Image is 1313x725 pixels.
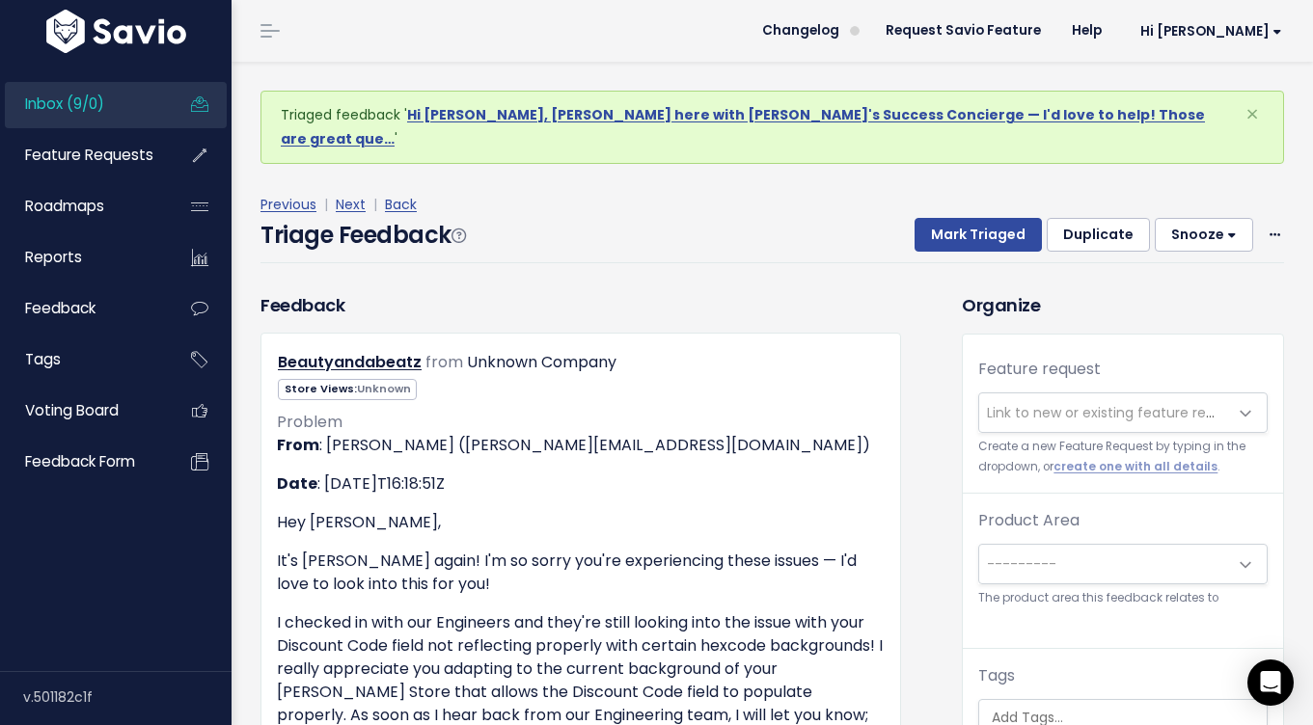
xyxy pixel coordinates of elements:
[277,550,885,596] p: It's [PERSON_NAME] again! I'm so sorry you're experiencing these issues — I'd love to look into t...
[260,218,465,253] h4: Triage Feedback
[260,195,316,214] a: Previous
[25,145,153,165] span: Feature Requests
[962,292,1284,318] h3: Organize
[5,440,160,484] a: Feedback form
[277,472,317,495] strong: Date
[277,472,885,496] p: : [DATE]T16:18:51Z
[277,434,319,456] strong: From
[5,82,160,126] a: Inbox (9/0)
[277,511,885,534] p: Hey [PERSON_NAME],
[5,337,160,382] a: Tags
[762,24,839,38] span: Changelog
[281,105,1205,148] a: Hi [PERSON_NAME], [PERSON_NAME] here with [PERSON_NAME]'s Success Concierge — I'd love to help! T...
[25,400,119,420] span: Voting Board
[23,672,232,722] div: v.501182c1f
[1047,218,1150,253] button: Duplicate
[25,247,82,267] span: Reports
[278,351,422,373] a: Beautyandabeatz
[5,286,160,331] a: Feedback
[25,349,61,369] span: Tags
[467,349,616,377] div: Unknown Company
[277,411,342,433] span: Problem
[5,389,160,433] a: Voting Board
[1247,659,1294,706] div: Open Intercom Messenger
[987,403,1253,422] span: Link to new or existing feature request...
[25,196,104,216] span: Roadmaps
[277,434,885,457] p: : [PERSON_NAME] ([PERSON_NAME][EMAIL_ADDRESS][DOMAIN_NAME])
[1226,92,1278,138] button: Close
[915,218,1042,253] button: Mark Triaged
[357,381,411,396] span: Unknown
[25,451,135,471] span: Feedback form
[978,358,1101,381] label: Feature request
[336,195,366,214] a: Next
[978,588,1268,608] small: The product area this feedback relates to
[1117,16,1298,46] a: Hi [PERSON_NAME]
[260,91,1284,164] div: Triaged feedback ' '
[320,195,332,214] span: |
[369,195,381,214] span: |
[425,351,463,373] span: from
[987,554,1056,574] span: ---------
[5,235,160,280] a: Reports
[1245,98,1259,130] span: ×
[5,133,160,177] a: Feature Requests
[978,664,1015,687] label: Tags
[978,509,1080,532] label: Product Area
[1155,218,1253,253] button: Snooze
[25,94,104,114] span: Inbox (9/0)
[260,292,344,318] h3: Feedback
[5,184,160,228] a: Roadmaps
[25,298,96,318] span: Feedback
[1140,24,1282,39] span: Hi [PERSON_NAME]
[278,379,417,399] span: Store Views:
[41,10,191,53] img: logo-white.9d6f32f41409.svg
[1053,459,1217,474] a: create one with all details
[385,195,417,214] a: Back
[978,437,1268,478] small: Create a new Feature Request by typing in the dropdown, or .
[1056,16,1117,45] a: Help
[870,16,1056,45] a: Request Savio Feature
